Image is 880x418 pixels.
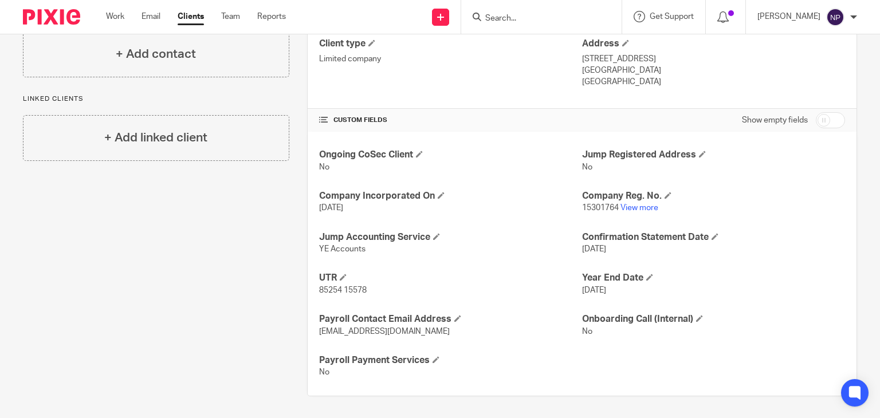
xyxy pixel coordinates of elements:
[319,190,582,202] h4: Company Incorporated On
[319,368,329,376] span: No
[582,204,619,212] span: 15301764
[742,115,808,126] label: Show empty fields
[582,190,845,202] h4: Company Reg. No.
[257,11,286,22] a: Reports
[620,204,658,212] a: View more
[582,76,845,88] p: [GEOGRAPHIC_DATA]
[319,149,582,161] h4: Ongoing CoSec Client
[319,116,582,125] h4: CUSTOM FIELDS
[582,286,606,294] span: [DATE]
[319,204,343,212] span: [DATE]
[582,272,845,284] h4: Year End Date
[23,94,289,104] p: Linked clients
[23,9,80,25] img: Pixie
[319,354,582,366] h4: Payroll Payment Services
[319,38,582,50] h4: Client type
[582,328,592,336] span: No
[650,13,694,21] span: Get Support
[319,286,367,294] span: 85254 15578
[582,313,845,325] h4: Onboarding Call (Internal)
[178,11,204,22] a: Clients
[582,163,592,171] span: No
[106,11,124,22] a: Work
[582,38,845,50] h4: Address
[142,11,160,22] a: Email
[319,245,366,253] span: YE Accounts
[582,149,845,161] h4: Jump Registered Address
[757,11,820,22] p: [PERSON_NAME]
[826,8,844,26] img: svg%3E
[319,53,582,65] p: Limited company
[104,129,207,147] h4: + Add linked client
[582,65,845,76] p: [GEOGRAPHIC_DATA]
[319,313,582,325] h4: Payroll Contact Email Address
[582,53,845,65] p: [STREET_ADDRESS]
[582,245,606,253] span: [DATE]
[484,14,587,24] input: Search
[319,328,450,336] span: [EMAIL_ADDRESS][DOMAIN_NAME]
[319,231,582,243] h4: Jump Accounting Service
[116,45,196,63] h4: + Add contact
[319,272,582,284] h4: UTR
[221,11,240,22] a: Team
[582,231,845,243] h4: Confirmation Statement Date
[319,163,329,171] span: No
